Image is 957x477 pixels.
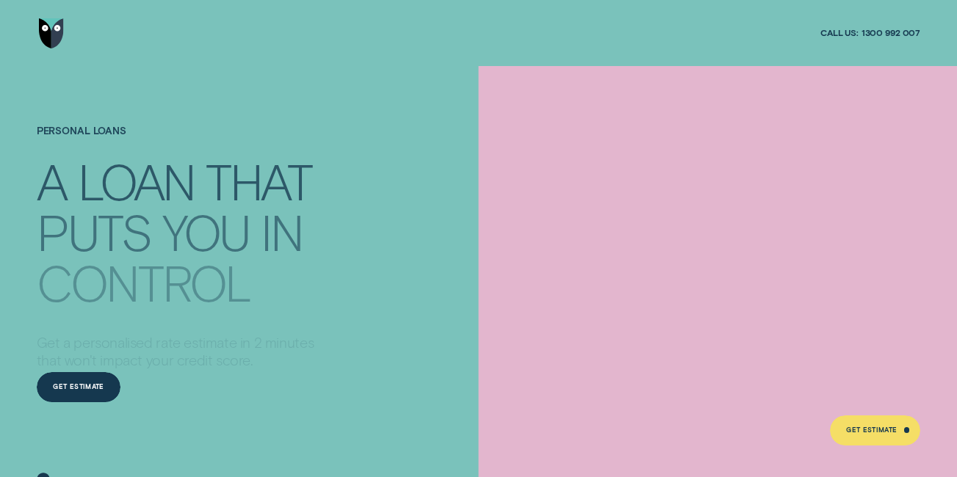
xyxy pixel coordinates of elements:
[37,158,66,204] div: A
[37,260,251,306] div: CONTROL
[37,333,325,369] p: Get a personalised rate estimate in 2 minutes that won't impact your credit score.
[39,18,64,48] img: Wisr
[820,27,859,39] span: Call us:
[37,125,325,155] h1: Personal Loans
[862,27,921,39] span: 1300 992 007
[37,208,151,255] div: PUTS
[78,158,195,204] div: LOAN
[37,153,325,291] h4: A LOAN THAT PUTS YOU IN CONTROL
[37,372,121,402] a: Get Estimate
[820,27,920,39] a: Call us:1300 992 007
[261,208,303,255] div: IN
[162,208,250,255] div: YOU
[206,158,311,204] div: THAT
[830,415,921,445] a: Get Estimate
